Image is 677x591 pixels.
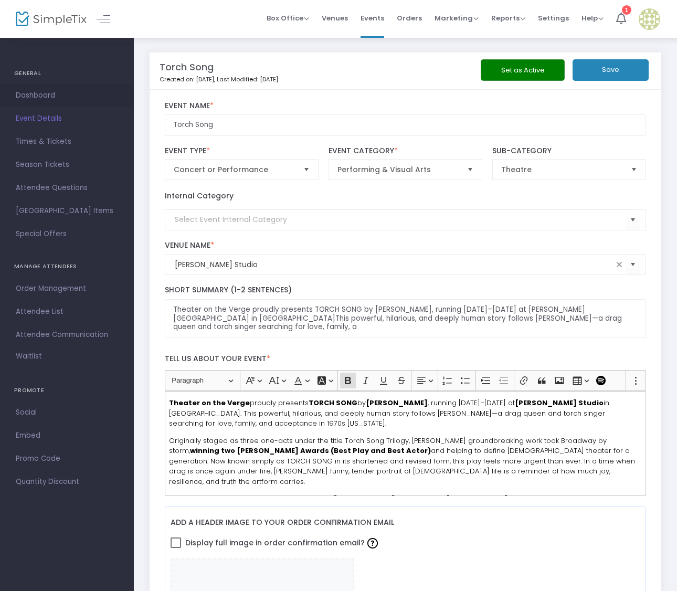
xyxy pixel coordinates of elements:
strong: TORCH SONG [309,398,357,408]
span: Quantity Discount [16,475,118,489]
span: Times & Tickets [16,135,118,149]
label: Venue Name [165,241,647,250]
input: Enter Event Name [165,114,647,136]
span: Reports [491,13,525,23]
span: Paragraph [172,374,226,387]
div: 1 [622,5,631,15]
button: Select [299,160,314,180]
span: Venues [322,5,348,31]
span: Box Office [267,13,309,23]
span: clear [613,258,626,271]
span: Waitlist [16,351,42,362]
button: Set as Active [481,59,565,81]
span: Performing & Visual Arts [337,164,459,175]
label: Tell us about your event [160,349,651,370]
div: Rich Text Editor, main [165,391,647,496]
span: Events [361,5,384,31]
span: Short Summary (1-2 Sentences) [165,284,292,295]
span: Concert or Performance [174,164,295,175]
span: Attendee List [16,305,118,319]
span: Attendee Communication [16,328,118,342]
span: Season Tickets [16,158,118,172]
span: [GEOGRAPHIC_DATA] Items [16,204,118,218]
label: Event Name [165,101,647,111]
label: Event Type [165,146,319,156]
span: This production is deeply personal for and , who have long dreamed of bringing TORCH SONG to [GEO... [169,493,637,524]
span: Social [16,406,118,419]
span: Promo Code [16,452,118,466]
label: Event Category [329,146,482,156]
button: Select [626,254,640,276]
button: Save [573,59,649,81]
h4: MANAGE ATTENDEES [14,256,120,277]
input: Select Event Internal Category [175,214,626,225]
m-panel-title: Torch Song [160,60,214,74]
button: Select [627,160,641,180]
label: Sub-Category [492,146,646,156]
strong: [PERSON_NAME] Studio [515,398,604,408]
span: , Last Modified: [DATE] [214,75,278,83]
span: Marketing [435,13,479,23]
strong: winning two [PERSON_NAME] Awards (Best Play and Best Actor) [190,446,431,456]
span: Display full image in order confirmation email? [185,534,380,552]
button: Select [463,160,478,180]
label: Internal Category [165,191,234,202]
p: Created on: [DATE] [160,75,488,84]
strong: director [PERSON_NAME] [300,493,395,503]
span: proudly presents by , running [DATE]–[DATE] at in [GEOGRAPHIC_DATA]. This powerful, hilarious, an... [169,398,609,428]
span: Attendee Questions [16,181,118,195]
span: Dashboard [16,89,118,102]
strong: [PERSON_NAME] [366,398,428,408]
label: Add a header image to your order confirmation email [171,512,394,534]
input: Select Venue [175,259,613,270]
h4: PROMOTE [14,380,120,401]
h4: GENERAL [14,63,120,84]
span: Help [581,13,604,23]
button: Paragraph [167,373,238,389]
span: Event Details [16,112,118,125]
strong: Theater on the Verge [169,398,250,408]
button: Select [626,209,640,230]
span: Orders [397,5,422,31]
span: Order Management [16,282,118,295]
img: question-mark [367,538,378,548]
span: Originally staged as three one-acts under the title Torch Song Trilogy, [PERSON_NAME] groundbreak... [169,436,635,487]
span: Settings [538,5,569,31]
span: Special Offers [16,227,118,241]
div: Editor toolbar [165,370,647,391]
span: Theatre [501,164,622,175]
span: Embed [16,429,118,442]
strong: producer [PERSON_NAME] [409,493,508,503]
